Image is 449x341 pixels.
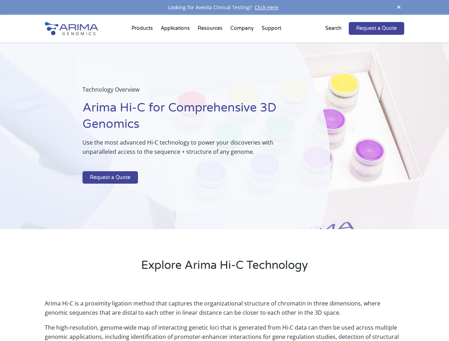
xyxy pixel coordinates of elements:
img: Arima-Genomics-logo [45,22,98,35]
h1: Arima Hi-C for Comprehensive 3D Genomics [82,100,295,138]
p: Arima Hi-C is a proximity ligation method that captures the organizational structure of chromatin... [45,299,404,323]
div: Looking for Aventa Clinical Testing? [45,3,404,12]
p: Use the most advanced Hi-C technology to power your discoveries with unparalleled access to the s... [82,138,295,162]
a: Request a Quote [82,171,138,184]
a: Click Here [252,4,281,11]
h2: Explore Arima Hi-C Technology [45,258,404,279]
a: Request a Quote [349,22,404,35]
p: Technology Overview [82,85,295,100]
p: Search [325,24,342,33]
